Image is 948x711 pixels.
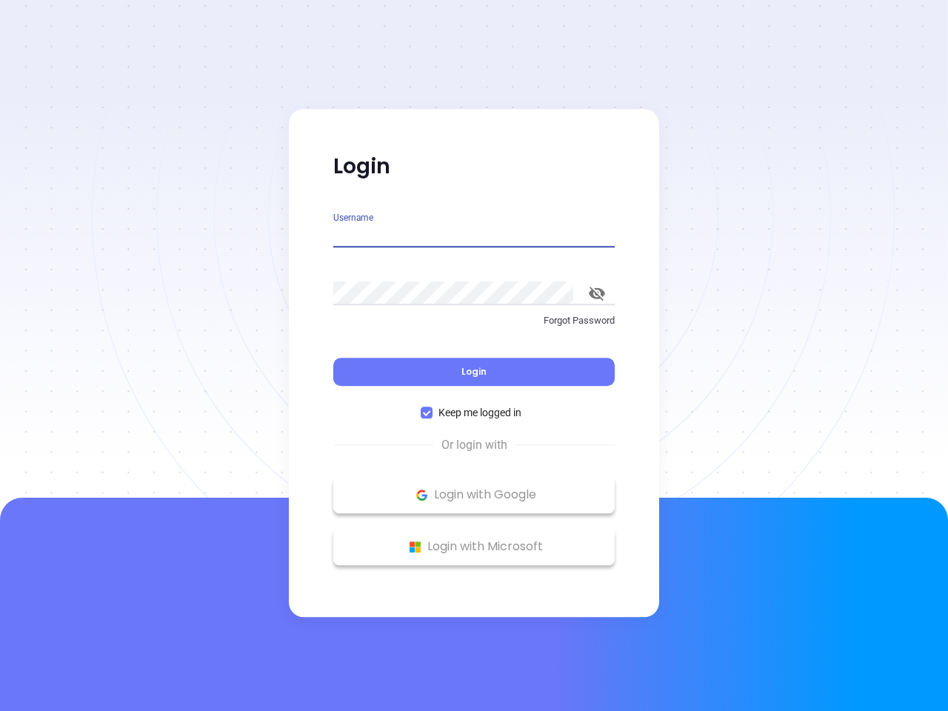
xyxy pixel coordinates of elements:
[333,528,615,565] button: Microsoft Logo Login with Microsoft
[333,213,373,222] label: Username
[341,484,607,506] p: Login with Google
[333,313,615,340] a: Forgot Password
[433,404,527,421] span: Keep me logged in
[333,358,615,386] button: Login
[333,476,615,513] button: Google Logo Login with Google
[406,538,424,556] img: Microsoft Logo
[461,365,487,378] span: Login
[413,486,431,504] img: Google Logo
[579,276,615,311] button: toggle password visibility
[341,535,607,558] p: Login with Microsoft
[434,436,515,454] span: Or login with
[333,313,615,328] p: Forgot Password
[333,153,615,180] p: Login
